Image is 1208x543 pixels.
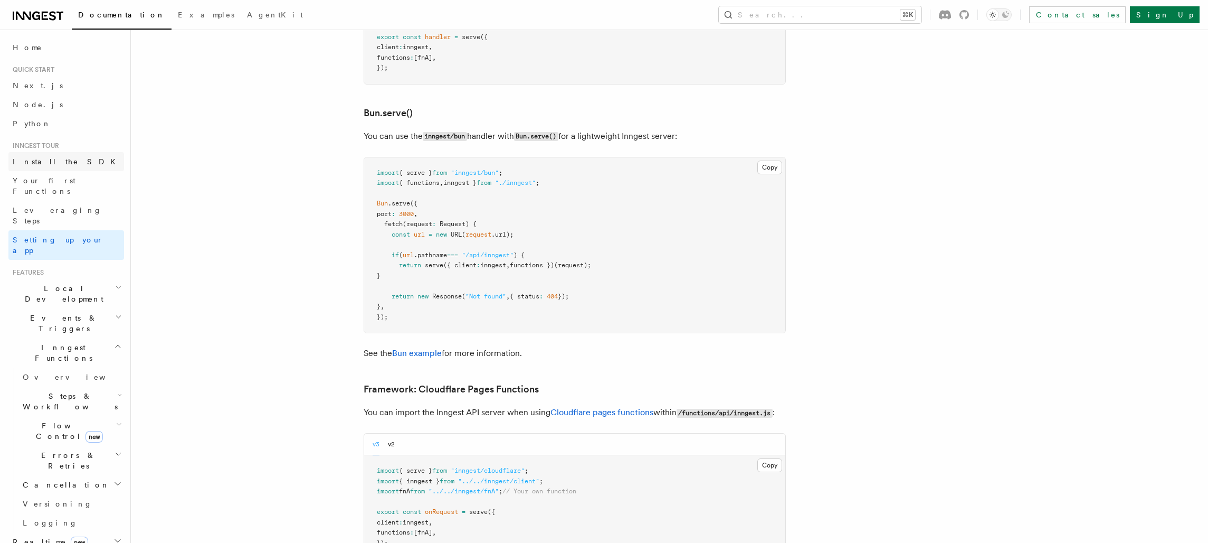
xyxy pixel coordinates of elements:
[377,519,399,526] span: client
[465,293,506,300] span: "Not found"
[18,494,124,513] a: Versioning
[399,261,421,269] span: return
[514,132,558,141] code: Bun.serve()
[550,407,653,417] a: Cloudflare pages functions
[399,169,432,176] span: { serve }
[364,106,413,120] a: Bun.serve()
[13,42,42,53] span: Home
[462,293,465,300] span: (
[13,206,102,225] span: Leveraging Steps
[491,231,513,238] span: .url);
[447,251,458,259] span: ===
[757,161,782,174] button: Copy
[377,313,388,321] span: });
[18,446,124,475] button: Errors & Retries
[13,157,122,166] span: Install the SDK
[13,176,75,195] span: Your first Functions
[403,33,421,41] span: const
[502,488,576,495] span: // Your own function
[477,179,491,186] span: from
[477,261,480,269] span: :
[432,529,436,536] span: ,
[443,179,477,186] span: inngest }
[377,488,399,495] span: import
[462,231,465,238] span: (
[8,76,124,95] a: Next.js
[465,220,477,228] span: ) {
[432,54,436,61] span: ,
[23,373,131,381] span: Overview
[429,43,432,51] span: ,
[429,488,499,495] span: "../../inngest/fnA"
[364,346,786,361] p: See the for more information.
[403,220,432,228] span: (request
[18,387,124,416] button: Steps & Workflows
[403,508,421,516] span: const
[388,200,410,207] span: .serve
[13,236,103,255] span: Setting up your app
[403,43,429,51] span: inngest
[13,100,63,109] span: Node.js
[8,268,44,277] span: Features
[436,231,447,238] span: new
[377,169,399,176] span: import
[425,261,443,269] span: serve
[414,529,432,536] span: [fnA]
[8,152,124,171] a: Install the SDK
[417,293,429,300] span: new
[399,43,403,51] span: :
[8,342,114,363] span: Inngest Functions
[1130,6,1200,23] a: Sign Up
[377,467,399,474] span: import
[392,231,410,238] span: const
[399,519,403,526] span: :
[414,210,417,218] span: ,
[23,519,78,527] span: Logging
[8,95,124,114] a: Node.js
[377,508,399,516] span: export
[410,54,414,61] span: :
[414,251,447,259] span: .pathname
[377,200,388,207] span: Bun
[458,478,539,485] span: "../../inngest/client"
[399,179,440,186] span: { functions
[429,519,432,526] span: ,
[410,529,414,536] span: :
[432,220,436,228] span: :
[8,230,124,260] a: Setting up your app
[465,231,491,238] span: request
[8,368,124,532] div: Inngest Functions
[8,38,124,57] a: Home
[414,54,432,61] span: [fnA]
[403,251,414,259] span: url
[403,519,429,526] span: inngest
[241,3,309,29] a: AgentKit
[547,293,558,300] span: 404
[423,132,467,141] code: inngest/bun
[8,142,59,150] span: Inngest tour
[364,405,786,420] p: You can import the Inngest API server when using within :
[72,3,172,30] a: Documentation
[900,10,915,20] kbd: ⌘K
[499,169,502,176] span: ;
[539,478,543,485] span: ;
[78,11,165,19] span: Documentation
[414,231,425,238] span: url
[719,6,921,23] button: Search...⌘K
[8,283,115,304] span: Local Development
[377,54,410,61] span: functions
[8,171,124,201] a: Your first Functions
[440,179,443,186] span: ,
[23,500,92,508] span: Versioning
[377,33,399,41] span: export
[8,279,124,308] button: Local Development
[18,450,115,471] span: Errors & Retries
[364,129,786,144] p: You can use the handler with for a lightweight Inngest server:
[392,293,414,300] span: return
[539,293,543,300] span: :
[377,272,381,279] span: }
[18,420,116,442] span: Flow Control
[18,475,124,494] button: Cancellation
[85,431,103,443] span: new
[381,303,384,310] span: ,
